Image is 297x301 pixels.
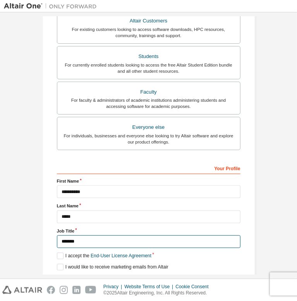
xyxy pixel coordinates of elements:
div: Faculty [62,87,235,97]
label: I would like to receive marketing emails from Altair [57,264,168,270]
img: youtube.svg [85,286,96,294]
div: Everyone else [62,122,235,133]
img: facebook.svg [47,286,55,294]
div: For individuals, businesses and everyone else looking to try Altair software and explore our prod... [62,133,235,145]
label: Job Title [57,228,240,234]
div: Website Terms of Use [124,284,175,290]
img: Altair One [4,2,101,10]
label: Last Name [57,203,240,209]
label: First Name [57,178,240,184]
div: For existing customers looking to access software downloads, HPC resources, community, trainings ... [62,26,235,39]
label: I accept the [57,253,151,259]
a: End-User License Agreement [91,253,151,258]
img: instagram.svg [60,286,68,294]
div: For currently enrolled students looking to access the free Altair Student Edition bundle and all ... [62,62,235,74]
div: Privacy [103,284,124,290]
div: Students [62,51,235,62]
img: altair_logo.svg [2,286,42,294]
img: linkedin.svg [72,286,81,294]
div: Your Profile [57,162,240,174]
p: © 2025 Altair Engineering, Inc. All Rights Reserved. [103,290,213,296]
div: Altair Customers [62,15,235,26]
div: For faculty & administrators of academic institutions administering students and accessing softwa... [62,97,235,109]
div: Cookie Consent [175,284,213,290]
